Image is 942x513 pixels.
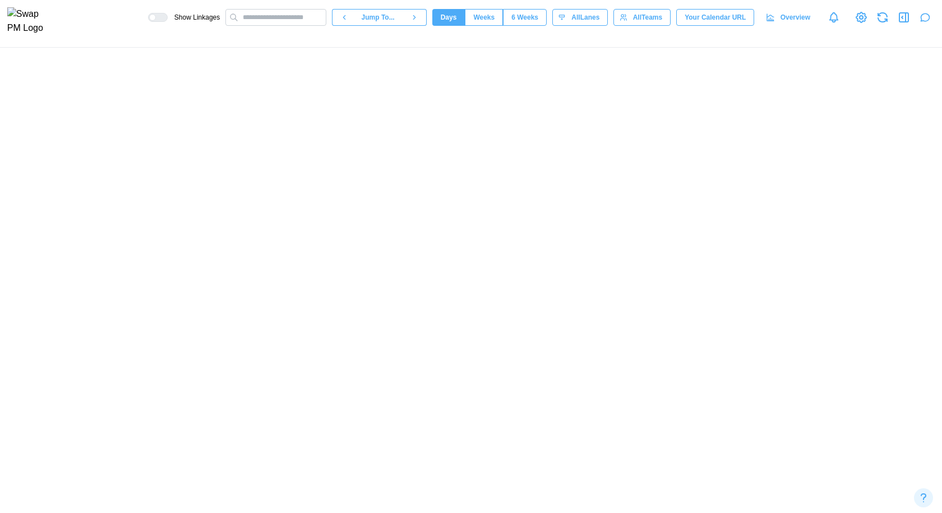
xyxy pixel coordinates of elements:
[896,10,912,25] button: Open Drawer
[685,10,746,25] span: Your Calendar URL
[465,9,503,26] button: Weeks
[473,10,495,25] span: Weeks
[503,9,547,26] button: 6 Weeks
[853,10,869,25] a: View Project
[875,10,890,25] button: Refresh Grid
[552,9,608,26] button: AllLanes
[362,10,395,25] span: Jump To...
[441,10,457,25] span: Days
[824,8,843,27] a: Notifications
[633,10,662,25] span: All Teams
[511,10,538,25] span: 6 Weeks
[356,9,402,26] button: Jump To...
[432,9,465,26] button: Days
[760,9,819,26] a: Overview
[781,10,810,25] span: Overview
[613,9,671,26] button: AllTeams
[7,7,53,35] img: Swap PM Logo
[571,10,599,25] span: All Lanes
[917,10,933,25] button: Open project assistant
[676,9,754,26] button: Your Calendar URL
[168,13,220,22] span: Show Linkages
